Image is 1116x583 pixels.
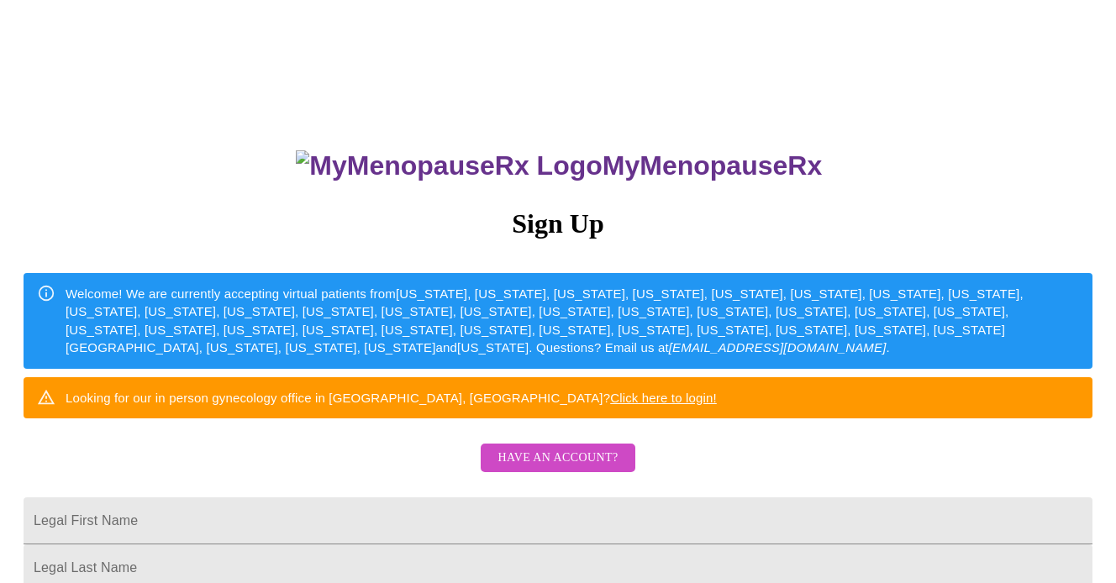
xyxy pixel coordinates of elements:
[476,462,639,476] a: Have an account?
[497,448,618,469] span: Have an account?
[24,208,1092,239] h3: Sign Up
[669,340,887,355] em: [EMAIL_ADDRESS][DOMAIN_NAME]
[296,150,602,181] img: MyMenopauseRx Logo
[610,391,717,405] a: Click here to login!
[26,150,1093,181] h3: MyMenopauseRx
[481,444,634,473] button: Have an account?
[66,382,717,413] div: Looking for our in person gynecology office in [GEOGRAPHIC_DATA], [GEOGRAPHIC_DATA]?
[66,278,1079,364] div: Welcome! We are currently accepting virtual patients from [US_STATE], [US_STATE], [US_STATE], [US...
